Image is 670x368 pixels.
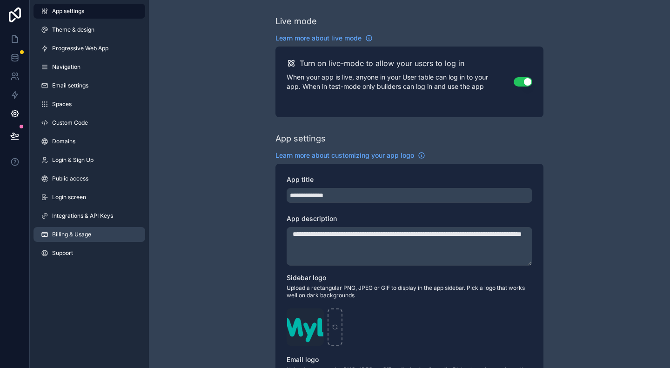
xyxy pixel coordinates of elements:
div: Live mode [275,15,317,28]
span: App title [287,175,314,183]
a: Support [33,246,145,261]
span: Learn more about customizing your app logo [275,151,414,160]
a: Public access [33,171,145,186]
h2: Turn on live-mode to allow your users to log in [300,58,464,69]
span: Support [52,249,73,257]
span: Upload a rectangular PNG, JPEG or GIF to display in the app sidebar. Pick a logo that works well ... [287,284,532,299]
span: Email settings [52,82,88,89]
span: Public access [52,175,88,182]
a: Domains [33,134,145,149]
a: Billing & Usage [33,227,145,242]
a: Email settings [33,78,145,93]
a: Custom Code [33,115,145,130]
span: Custom Code [52,119,88,127]
a: Integrations & API Keys [33,208,145,223]
a: Login & Sign Up [33,153,145,167]
span: Integrations & API Keys [52,212,113,220]
span: App description [287,214,337,222]
a: Theme & design [33,22,145,37]
span: Domains [52,138,75,145]
a: Login screen [33,190,145,205]
span: Theme & design [52,26,94,33]
span: Spaces [52,100,72,108]
a: Learn more about live mode [275,33,373,43]
span: Learn more about live mode [275,33,362,43]
div: App settings [275,132,326,145]
span: Navigation [52,63,80,71]
span: App settings [52,7,84,15]
a: Progressive Web App [33,41,145,56]
span: Email logo [287,355,319,363]
span: Login & Sign Up [52,156,94,164]
span: Progressive Web App [52,45,108,52]
p: When your app is live, anyone in your User table can log in to your app. When in test-mode only b... [287,73,514,91]
span: Sidebar logo [287,274,326,281]
a: App settings [33,4,145,19]
span: Login screen [52,194,86,201]
a: Learn more about customizing your app logo [275,151,425,160]
a: Navigation [33,60,145,74]
a: Spaces [33,97,145,112]
span: Billing & Usage [52,231,91,238]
